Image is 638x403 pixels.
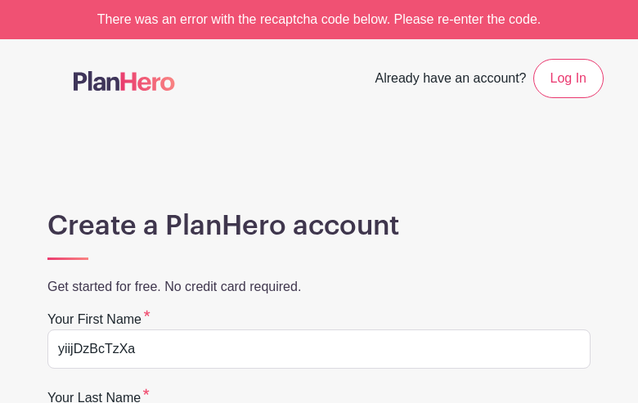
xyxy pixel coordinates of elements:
[47,209,591,242] h1: Create a PlanHero account
[47,310,151,329] label: Your first name
[47,329,591,369] input: e.g. Julie
[533,59,604,98] a: Log In
[375,62,527,98] span: Already have an account?
[47,277,591,297] p: Get started for free. No credit card required.
[74,71,175,91] img: logo-507f7623f17ff9eddc593b1ce0a138ce2505c220e1c5a4e2b4648c50719b7d32.svg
